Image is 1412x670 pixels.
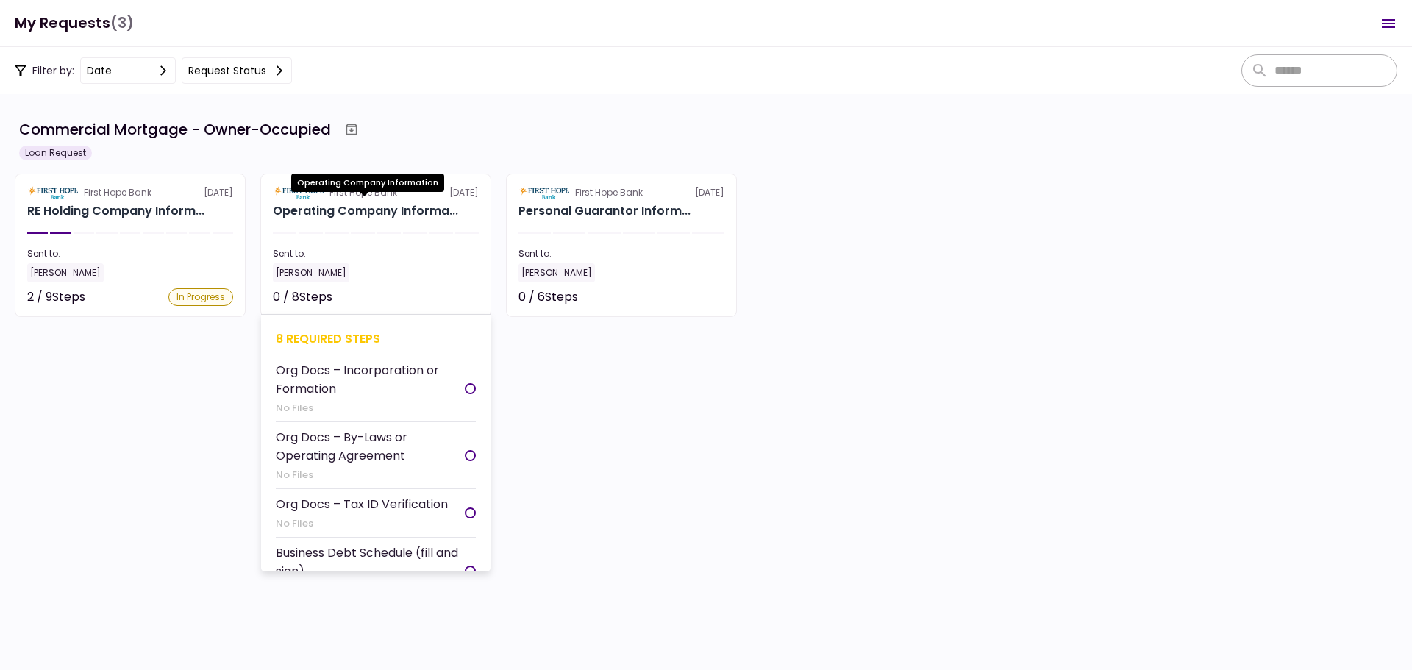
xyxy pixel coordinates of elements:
[276,361,465,398] div: Org Docs – Incorporation or Formation
[110,8,134,38] span: (3)
[273,186,324,199] img: Partner logo
[575,186,643,199] div: First Hope Bank
[413,288,479,306] div: Not started
[518,288,578,306] div: 0 / 6 Steps
[27,202,204,220] div: RE Holding Company Information
[518,247,724,260] div: Sent to:
[15,57,292,84] div: Filter by:
[182,57,292,84] button: Request status
[276,544,465,580] div: Business Debt Schedule (fill and sign)
[276,516,448,531] div: No Files
[273,263,349,282] div: [PERSON_NAME]
[80,57,176,84] button: date
[27,247,233,260] div: Sent to:
[273,202,458,220] div: Operating Company Information
[276,468,465,482] div: No Files
[27,186,233,199] div: [DATE]
[291,174,444,192] div: Operating Company Information
[658,288,724,306] div: Not started
[1371,6,1406,41] button: Open menu
[15,8,134,38] h1: My Requests
[19,146,92,160] div: Loan Request
[276,495,448,513] div: Org Docs – Tax ID Verification
[87,63,112,79] div: date
[276,401,465,416] div: No Files
[518,263,595,282] div: [PERSON_NAME]
[518,186,724,199] div: [DATE]
[27,186,78,199] img: Partner logo
[338,116,365,143] button: Archive workflow
[273,288,332,306] div: 0 / 8 Steps
[276,329,476,348] div: 8 required steps
[276,428,465,465] div: Org Docs – By-Laws or Operating Agreement
[518,202,691,220] div: Personal Guarantor Information
[273,186,479,199] div: [DATE]
[19,118,331,140] div: Commercial Mortgage - Owner-Occupied
[273,247,479,260] div: Sent to:
[84,186,151,199] div: First Hope Bank
[27,288,85,306] div: 2 / 9 Steps
[168,288,233,306] div: In Progress
[518,186,569,199] img: Partner logo
[27,263,104,282] div: [PERSON_NAME]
